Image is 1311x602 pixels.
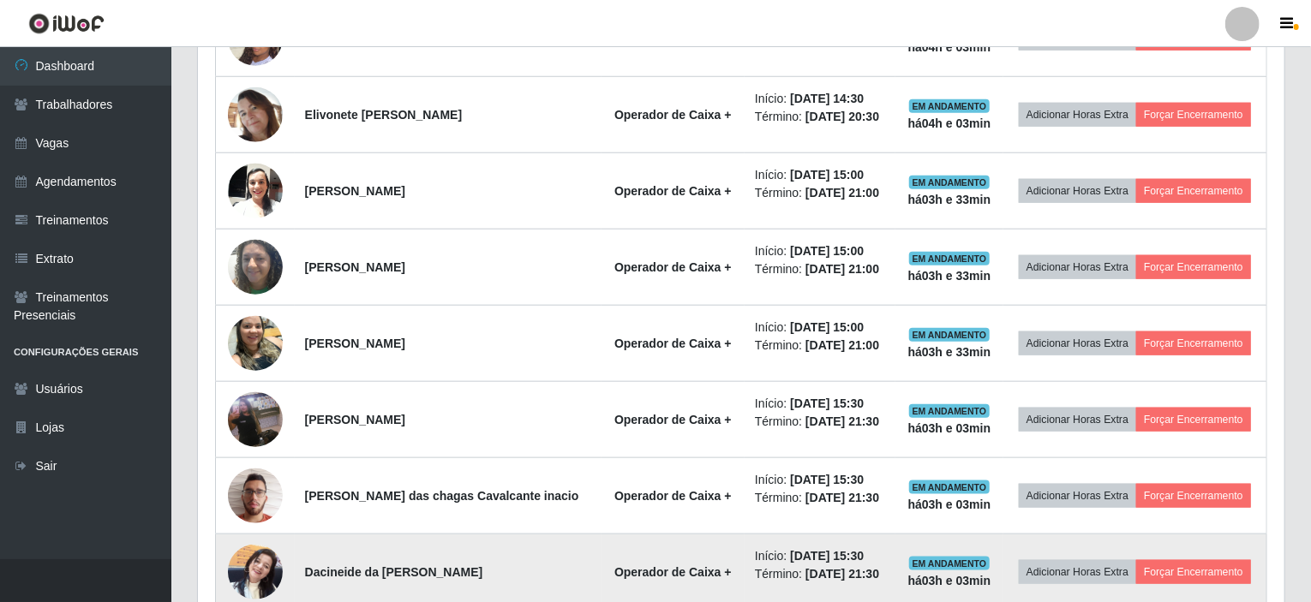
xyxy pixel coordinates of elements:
[909,480,991,494] span: EM ANDAMENTO
[1136,408,1251,432] button: Forçar Encerramento
[305,337,405,350] strong: [PERSON_NAME]
[755,90,885,108] li: Início:
[790,549,864,563] time: [DATE] 15:30
[805,338,879,352] time: [DATE] 21:00
[1019,408,1136,432] button: Adicionar Horas Extra
[1136,331,1251,355] button: Forçar Encerramento
[1136,255,1251,279] button: Forçar Encerramento
[755,108,885,126] li: Término:
[755,337,885,355] li: Término:
[1136,484,1251,508] button: Forçar Encerramento
[305,184,405,198] strong: [PERSON_NAME]
[1019,331,1136,355] button: Adicionar Horas Extra
[805,414,879,428] time: [DATE] 21:30
[790,244,864,258] time: [DATE] 15:00
[790,396,864,410] time: [DATE] 15:30
[909,557,991,570] span: EM ANDAMENTO
[790,320,864,334] time: [DATE] 15:00
[228,459,283,532] img: 1738680249125.jpeg
[909,404,991,418] span: EM ANDAMENTO
[908,116,991,130] strong: há 04 h e 03 min
[790,92,864,105] time: [DATE] 14:30
[614,489,732,503] strong: Operador de Caixa +
[228,87,283,142] img: 1744411784463.jpeg
[755,166,885,184] li: Início:
[908,421,991,435] strong: há 03 h e 03 min
[614,565,732,579] strong: Operador de Caixa +
[755,565,885,583] li: Término:
[908,574,991,587] strong: há 03 h e 03 min
[755,184,885,202] li: Término:
[790,168,864,182] time: [DATE] 15:00
[908,345,991,359] strong: há 03 h e 33 min
[614,108,732,122] strong: Operador de Caixa +
[908,269,991,283] strong: há 03 h e 33 min
[1019,255,1136,279] button: Adicionar Horas Extra
[1136,179,1251,203] button: Forçar Encerramento
[228,371,283,468] img: 1725070298663.jpeg
[909,99,991,113] span: EM ANDAMENTO
[805,491,879,504] time: [DATE] 21:30
[805,110,879,123] time: [DATE] 20:30
[1136,560,1251,584] button: Forçar Encerramento
[755,319,885,337] li: Início:
[755,260,885,278] li: Término:
[305,565,483,579] strong: Dacineide da [PERSON_NAME]
[805,262,879,276] time: [DATE] 21:00
[908,498,991,511] strong: há 03 h e 03 min
[614,413,732,426] strong: Operador de Caixa +
[28,13,105,34] img: CoreUI Logo
[755,471,885,489] li: Início:
[755,395,885,413] li: Início:
[805,567,879,581] time: [DATE] 21:30
[755,489,885,507] li: Término:
[614,184,732,198] strong: Operador de Caixa +
[790,473,864,486] time: [DATE] 15:30
[228,154,283,227] img: 1699378278250.jpeg
[305,260,405,274] strong: [PERSON_NAME]
[1136,103,1251,127] button: Forçar Encerramento
[1019,179,1136,203] button: Adicionar Horas Extra
[1019,103,1136,127] button: Adicionar Horas Extra
[908,193,991,206] strong: há 03 h e 33 min
[909,328,991,342] span: EM ANDAMENTO
[908,40,991,54] strong: há 04 h e 03 min
[1019,484,1136,508] button: Adicionar Horas Extra
[228,230,283,303] img: 1736128144098.jpeg
[614,337,732,350] strong: Operador de Caixa +
[305,489,579,503] strong: [PERSON_NAME] das chagas Cavalcante inacio
[909,252,991,265] span: EM ANDAMENTO
[1019,560,1136,584] button: Adicionar Horas Extra
[755,413,885,431] li: Término:
[305,413,405,426] strong: [PERSON_NAME]
[614,260,732,274] strong: Operador de Caixa +
[805,186,879,200] time: [DATE] 21:00
[305,108,463,122] strong: Elivonete [PERSON_NAME]
[755,547,885,565] li: Início:
[909,176,991,189] span: EM ANDAMENTO
[228,307,283,379] img: 1745102593554.jpeg
[755,242,885,260] li: Início:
